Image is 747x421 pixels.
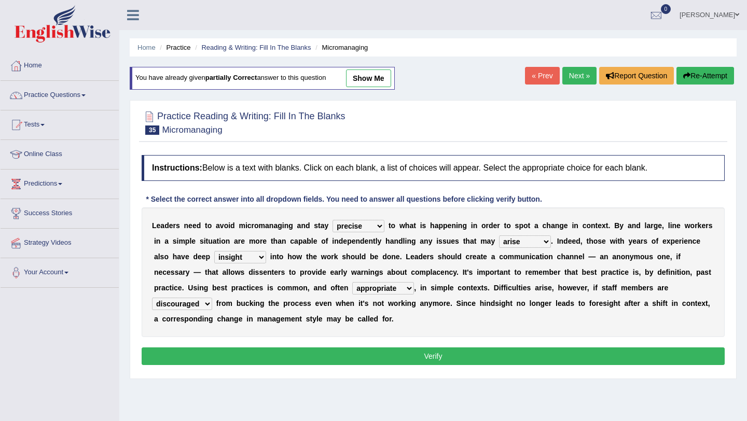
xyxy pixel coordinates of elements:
li: Micromanaging [313,43,368,52]
b: a [213,237,217,245]
b: e [696,237,700,245]
b: o [593,237,598,245]
b: s [200,237,204,245]
b: e [198,252,202,261]
b: a [177,252,181,261]
b: d [382,252,387,261]
b: i [436,237,438,245]
button: Verify [142,347,725,365]
b: w [321,252,327,261]
b: n [574,221,578,230]
b: o [523,221,528,230]
b: e [602,237,606,245]
b: a [487,237,491,245]
b: r [679,237,682,245]
b: a [164,237,169,245]
b: e [598,221,602,230]
b: s [598,237,602,245]
b: d [197,221,201,230]
b: t [606,221,608,230]
b: c [583,221,587,230]
b: e [262,237,267,245]
a: Next » [562,67,597,85]
b: s [422,221,426,230]
b: e [493,221,497,230]
b: partially correct [205,74,257,82]
b: d [489,221,493,230]
b: a [294,237,298,245]
b: t [596,221,598,230]
button: Re-Attempt [676,67,734,85]
b: e [365,237,369,245]
a: Tests [1,110,119,136]
b: h [273,237,278,245]
div: * Select the correct answer into all dropdown fields. You need to answer all questions before cli... [142,194,546,205]
b: o [690,221,695,230]
b: s [438,237,442,245]
b: l [158,252,160,261]
b: l [376,237,378,245]
b: o [255,237,260,245]
b: m [480,237,487,245]
b: u [451,252,455,261]
b: n [272,252,277,261]
b: g [654,221,658,230]
h4: Below is a text with blanks. Click on each blank, a list of choices will appear. Select the appro... [142,155,725,181]
b: a [420,237,424,245]
b: s [430,252,434,261]
b: o [321,237,326,245]
b: i [282,221,284,230]
b: h [620,237,625,245]
b: . [551,237,553,245]
b: L [152,221,157,230]
b: s [438,252,442,261]
b: p [443,221,448,230]
b: p [298,237,303,245]
b: e [188,221,192,230]
b: o [292,252,297,261]
b: t [271,237,273,245]
b: g [462,221,467,230]
b: i [228,221,230,230]
b: y [378,237,382,245]
b: s [709,221,713,230]
b: e [157,221,161,230]
b: o [652,237,656,245]
b: u [208,237,213,245]
b: o [254,221,259,230]
b: i [572,221,574,230]
b: o [481,221,486,230]
b: s [160,252,164,261]
b: i [471,221,473,230]
b: e [632,237,637,245]
b: p [206,252,211,261]
b: g [411,237,416,245]
b: t [206,237,209,245]
b: n [591,221,596,230]
b: a [551,221,555,230]
span: 35 [145,125,159,135]
b: t [373,237,376,245]
b: r [486,221,489,230]
b: i [405,237,407,245]
b: a [234,237,238,245]
b: o [224,221,229,230]
b: e [352,237,356,245]
b: t [389,221,391,230]
b: n [355,237,360,245]
b: o [506,221,511,230]
b: o [164,252,169,261]
b: e [676,221,681,230]
b: e [662,237,667,245]
b: r [260,237,262,245]
b: a [265,221,269,230]
b: g [278,221,282,230]
b: n [559,237,564,245]
b: r [469,252,472,261]
b: u [447,237,451,245]
b: l [668,221,670,230]
b: e [568,237,572,245]
b: a [297,221,301,230]
b: c [693,237,697,245]
b: t [480,252,483,261]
